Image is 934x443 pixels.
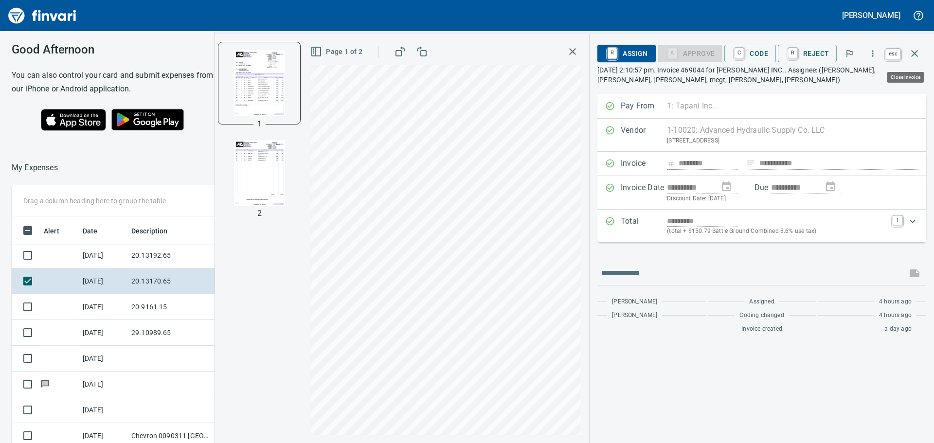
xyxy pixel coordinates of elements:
[605,45,647,62] span: Assign
[879,297,912,307] span: 4 hours ago
[308,43,366,61] button: Page 1 of 2
[597,45,655,62] button: RAssign
[12,69,218,96] h6: You can also control your card and submit expenses from our iPhone or Android application.
[79,294,127,320] td: [DATE]
[608,48,617,58] a: R
[44,225,59,237] span: Alert
[597,65,926,85] p: [DATE] 2:10:57 pm. Invoice 469044 for [PERSON_NAME] INC.. Assignee: ([PERSON_NAME], [PERSON_NAME]...
[612,297,657,307] span: [PERSON_NAME]
[79,372,127,397] td: [DATE]
[12,162,58,174] p: My Expenses
[127,320,215,346] td: 29.10989.65
[12,162,58,174] nav: breadcrumb
[893,215,902,225] a: T
[788,48,797,58] a: R
[12,43,218,56] h3: Good Afternoon
[41,109,106,131] img: Download on the App Store
[131,225,180,237] span: Description
[658,49,723,57] div: Coding Required
[127,294,215,320] td: 20.9161.15
[724,45,776,62] button: CCode
[312,46,362,58] span: Page 1 of 2
[735,48,744,58] a: C
[79,320,127,346] td: [DATE]
[131,225,168,237] span: Description
[106,104,190,136] img: Get it on Google Play
[79,268,127,294] td: [DATE]
[40,381,50,387] span: Has messages
[749,297,774,307] span: Assigned
[226,50,292,116] img: Page 1
[840,8,903,23] button: [PERSON_NAME]
[83,225,98,237] span: Date
[83,225,110,237] span: Date
[903,262,926,285] span: This records your message into the invoice and notifies anyone mentioned
[79,397,127,423] td: [DATE]
[226,140,292,206] img: Page 2
[621,215,667,236] p: Total
[739,311,784,320] span: Coding changed
[79,346,127,372] td: [DATE]
[741,324,782,334] span: Invoice created
[839,43,860,64] button: Flag
[884,324,912,334] span: a day ago
[732,45,768,62] span: Code
[886,49,900,59] a: esc
[778,45,837,62] button: RReject
[44,225,72,237] span: Alert
[879,311,912,320] span: 4 hours ago
[597,210,926,242] div: Expand
[6,4,79,27] img: Finvari
[79,243,127,268] td: [DATE]
[612,311,657,320] span: [PERSON_NAME]
[257,208,262,219] p: 2
[842,10,900,20] h5: [PERSON_NAME]
[23,196,166,206] p: Drag a column heading here to group the table
[127,268,215,294] td: 20.13170.65
[127,243,215,268] td: 20.13192.65
[862,43,883,64] button: More
[257,118,262,130] p: 1
[667,227,887,236] p: (total + $150.79 Battle Ground Combined 8.6% use tax)
[786,45,829,62] span: Reject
